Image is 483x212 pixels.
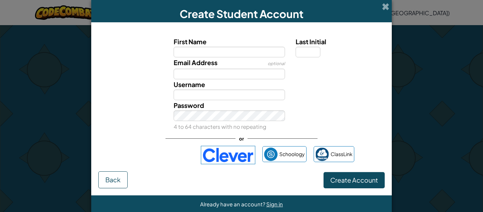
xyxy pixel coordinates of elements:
span: Create Account [330,176,378,184]
span: Already have an account? [200,201,266,207]
img: schoology.png [264,148,278,161]
button: Back [98,171,128,188]
span: First Name [174,38,206,46]
span: Email Address [174,58,217,67]
span: optional [268,61,285,66]
img: clever-logo-blue.png [201,146,255,164]
span: Username [174,80,205,88]
iframe: Sign in with Google Button [125,147,197,163]
span: or [235,133,248,144]
img: classlink-logo-small.png [315,148,329,161]
span: Back [105,176,121,184]
span: Last Initial [296,38,326,46]
button: Create Account [324,172,385,188]
span: ClassLink [331,149,353,159]
span: Create Student Account [180,7,303,21]
span: Schoology [279,149,305,159]
small: 4 to 64 characters with no repeating [174,123,266,130]
a: Sign in [266,201,283,207]
span: Password [174,101,204,109]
